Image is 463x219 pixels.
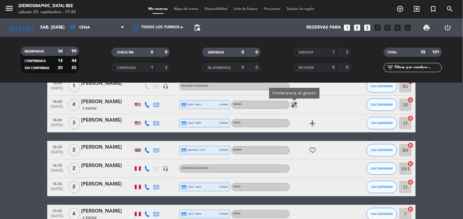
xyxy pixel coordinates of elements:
[343,24,351,32] i: looks_one
[49,116,65,123] span: 18:00
[49,79,65,86] span: 18:00
[181,120,187,126] i: credit_card
[5,4,14,13] i: menu
[367,117,397,129] button: SIN CONFIRMAR
[146,7,171,11] span: Mis reservas
[371,167,393,170] span: SIN CONFIRMAR
[408,115,414,121] i: cancel
[81,180,133,188] div: [PERSON_NAME]
[231,7,261,11] span: Lista de Espera
[72,66,78,70] strong: 55
[367,99,397,111] button: SIN CONFIRMAR
[387,64,394,71] i: filter_list
[163,84,168,89] i: headset_mic
[371,212,393,216] span: SIN CONFIRMAR
[219,121,228,125] span: stripe
[371,84,393,88] span: SIN CONFIRMAR
[181,211,187,217] i: credit_card
[68,80,80,92] span: 1
[49,123,65,130] span: [DATE]
[165,65,169,70] strong: 3
[408,97,414,103] i: cancel
[219,103,228,107] span: stripe
[430,5,437,13] i: turned_in_not
[255,65,259,70] strong: 0
[181,147,206,153] span: master * 2777
[57,24,64,31] i: arrow_drop_down
[68,117,80,129] span: 3
[333,65,335,70] strong: 0
[181,147,187,153] i: credit_card
[446,5,454,13] i: search
[49,162,65,169] span: 18:30
[423,24,430,31] span: print
[444,24,452,31] i: power_settings_new
[49,86,65,93] span: [DATE]
[25,60,46,63] span: CONFIRMADA
[181,184,187,190] i: credit_card
[58,49,63,53] strong: 34
[367,181,397,193] button: SIN CONFIRMAR
[371,103,393,106] span: SIN CONFIRMAR
[72,59,78,63] strong: 44
[181,120,201,126] span: visa * 0630
[219,185,228,189] span: stripe
[299,51,314,54] span: SERVIDAS
[367,144,397,156] button: SIN CONFIRMAR
[255,50,259,54] strong: 0
[261,7,284,11] span: Pre-acceso
[333,50,335,54] strong: 1
[5,4,14,15] button: menu
[58,66,63,70] strong: 20
[284,7,318,11] span: Tarjetas de regalo
[25,50,44,53] span: RESERVADAS
[68,162,80,175] span: 2
[219,212,228,216] span: stripe
[81,207,133,215] div: [PERSON_NAME]
[413,5,421,13] i: exit_to_app
[49,180,65,187] span: 18:30
[81,98,133,106] div: [PERSON_NAME]
[49,207,65,214] span: 19:00
[291,101,298,108] i: healing
[181,102,187,108] i: credit_card
[151,50,154,54] strong: 0
[353,24,361,32] i: looks_two
[151,65,154,70] strong: 1
[49,169,65,176] span: [DATE]
[397,5,404,13] i: add_circle_outline
[68,99,80,111] span: 4
[367,80,397,92] button: SIN CONFIRMAR
[165,50,169,54] strong: 0
[233,103,242,106] span: Barra
[394,24,402,32] i: looks_6
[299,66,314,69] span: NO SHOW
[233,149,242,151] span: Barra
[181,184,201,190] span: visa * 3444
[181,211,201,217] span: visa * 0845
[371,121,393,125] span: SIN CONFIRMAR
[49,150,65,157] span: [DATE]
[374,24,382,32] i: looks_4
[202,7,231,11] span: Disponibilidad
[384,24,392,32] i: looks_5
[346,65,350,70] strong: 0
[49,98,65,105] span: 18:00
[233,122,241,124] span: Mesa
[364,24,372,32] i: looks_3
[58,59,63,63] strong: 14
[193,24,201,31] span: pending_actions
[208,66,231,69] span: RE AGENDADA
[242,50,244,54] strong: 0
[371,185,393,189] span: SIN CONFIRMAR
[79,25,90,30] span: Cena
[25,67,49,70] span: SIN CONFIRMAR
[371,148,393,152] span: SIN CONFIRMAR
[81,116,133,124] div: [PERSON_NAME]
[171,7,202,11] span: Mapa de mesas
[81,143,133,151] div: [PERSON_NAME]
[5,21,37,34] i: [DATE]
[181,102,201,108] span: visa * 0427
[163,166,168,171] i: headset_mic
[309,119,317,127] i: airplanemode_active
